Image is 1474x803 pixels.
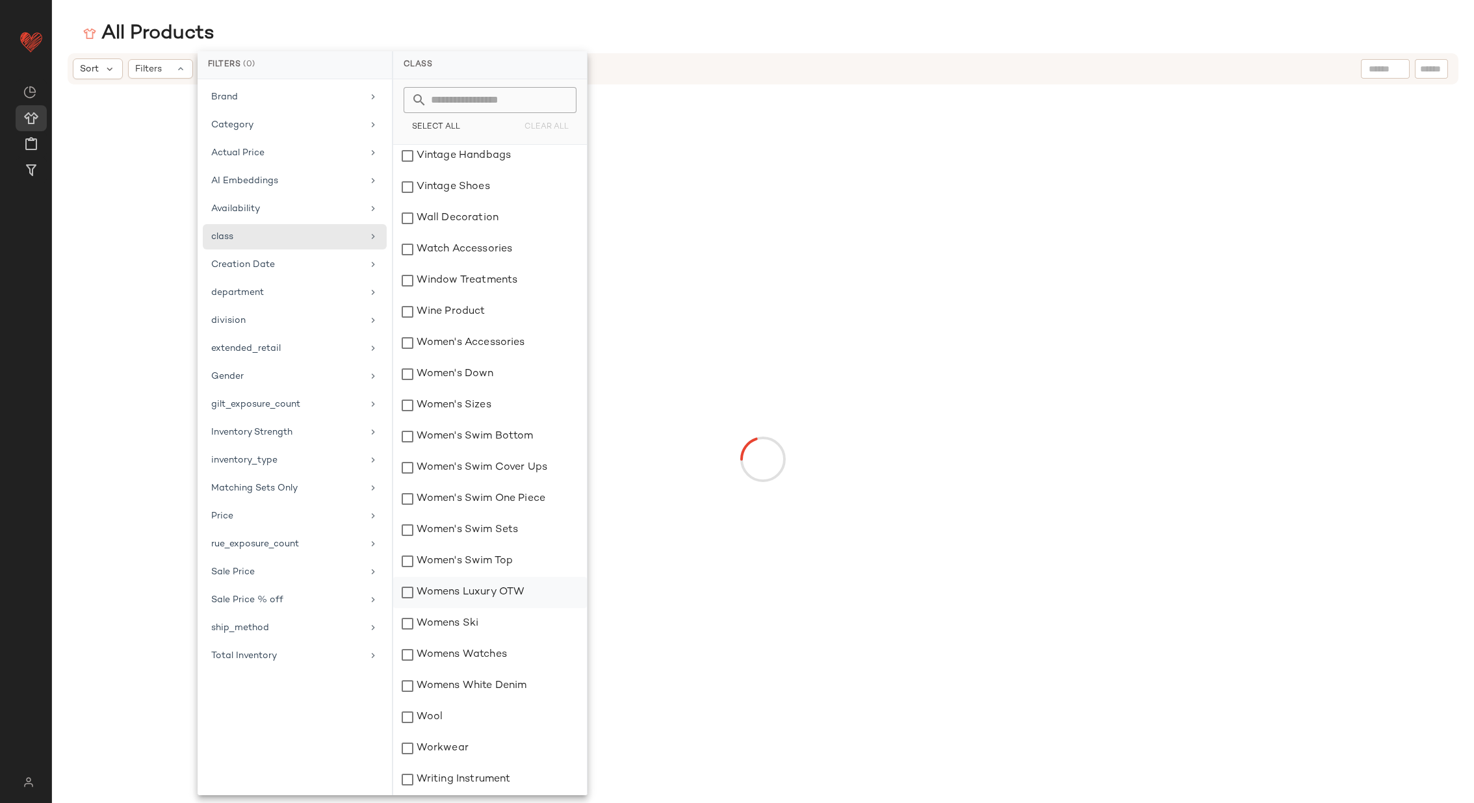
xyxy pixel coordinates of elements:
div: Brand [211,90,363,104]
div: ship_method [211,621,363,635]
div: department [211,286,363,300]
img: svg%3e [83,27,96,40]
div: Filters [198,51,392,79]
span: Select All [411,123,460,132]
div: Creation Date [211,258,363,272]
div: AI Embeddings [211,174,363,188]
div: Matching Sets Only [211,481,363,495]
div: Sale Price [211,565,363,579]
span: (0) [243,59,255,71]
div: Category [211,118,363,132]
img: svg%3e [16,777,41,787]
div: rue_exposure_count [211,537,363,551]
div: All Products [83,21,214,47]
div: Total Inventory [211,649,363,663]
span: Sort [80,62,99,76]
img: heart_red.DM2ytmEG.svg [18,29,44,55]
div: Availability [211,202,363,216]
div: extended_retail [211,342,363,355]
div: division [211,314,363,327]
div: Price [211,509,363,523]
div: Inventory Strength [211,426,363,439]
div: class [211,230,363,244]
div: gilt_exposure_count [211,398,363,411]
span: Filters [135,62,162,76]
div: class [393,51,587,79]
div: Gender [211,370,363,383]
button: Select All [404,118,468,136]
img: svg%3e [23,86,36,99]
div: Actual Price [211,146,363,160]
div: Sale Price % off [211,593,363,607]
div: inventory_type [211,453,363,467]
